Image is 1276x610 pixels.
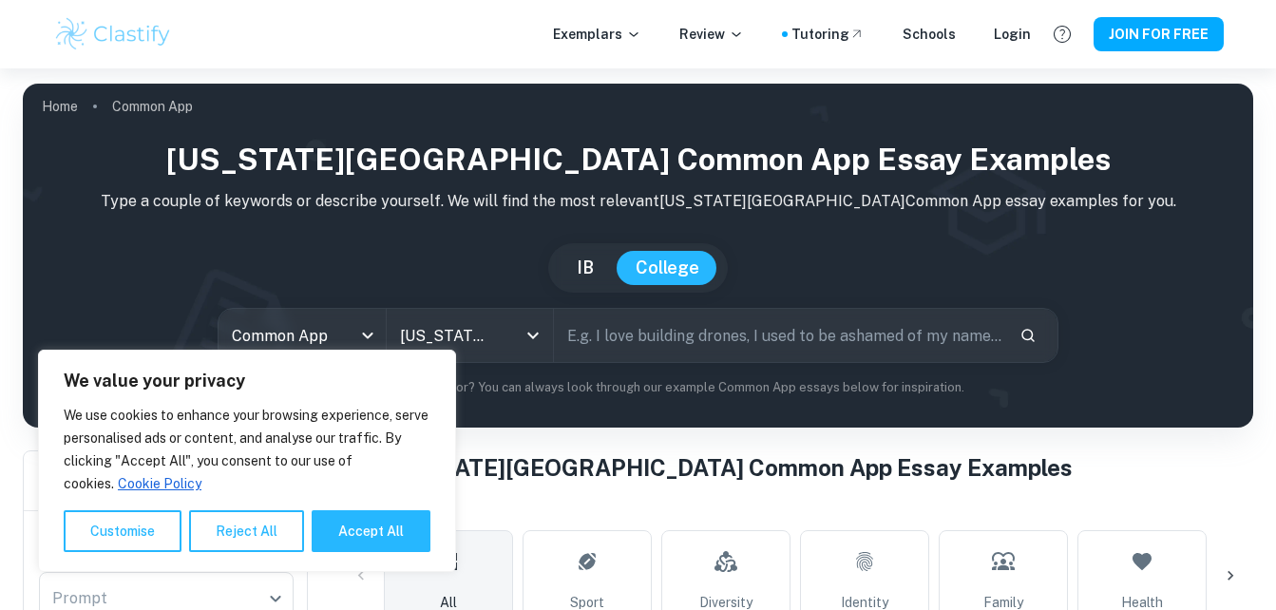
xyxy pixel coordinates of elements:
button: JOIN FOR FREE [1094,17,1224,51]
h1: All [US_STATE][GEOGRAPHIC_DATA] Common App Essay Examples [338,450,1253,485]
a: Home [42,93,78,120]
button: Customise [64,510,181,552]
p: We use cookies to enhance your browsing experience, serve personalised ads or content, and analys... [64,404,430,495]
p: We value your privacy [64,370,430,392]
a: Login [994,24,1031,45]
img: profile cover [23,84,1253,428]
div: Common App [219,309,385,362]
button: Reject All [189,510,304,552]
button: Help and Feedback [1046,18,1078,50]
h1: [US_STATE][GEOGRAPHIC_DATA] Common App Essay Examples [38,137,1238,182]
p: Exemplars [553,24,641,45]
div: We value your privacy [38,350,456,572]
button: Search [1012,319,1044,352]
h6: Topic [338,500,1253,523]
p: Common App [112,96,193,117]
p: Not sure what to search for? You can always look through our example Common App essays below for ... [38,378,1238,397]
p: Review [679,24,744,45]
button: Accept All [312,510,430,552]
img: Clastify logo [53,15,174,53]
button: College [617,251,718,285]
a: Cookie Policy [117,475,202,492]
button: IB [558,251,613,285]
p: Type a couple of keywords or describe yourself. We will find the most relevant [US_STATE][GEOGRAP... [38,190,1238,213]
a: Schools [903,24,956,45]
input: E.g. I love building drones, I used to be ashamed of my name... [554,309,1003,362]
button: Open [520,322,546,349]
a: Tutoring [791,24,865,45]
